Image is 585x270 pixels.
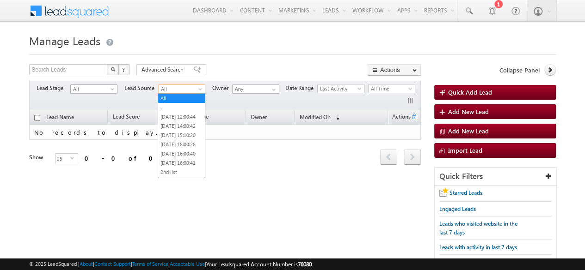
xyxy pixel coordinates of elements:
span: Import Lead [448,146,482,154]
a: All [70,84,117,94]
div: 0 - 0 of 0 [85,153,159,163]
span: Quick Add Lead [448,88,492,96]
div: Show [29,153,48,162]
span: Leads with activity in last 7 days [439,244,517,251]
img: Search [111,67,115,72]
span: Starred Leads [450,189,482,196]
a: [DATE] 16:00:40 [158,150,205,158]
span: Owner [212,84,232,92]
a: About [80,261,93,267]
button: ? [118,64,129,75]
span: © 2025 LeadSquared | | | | | [29,260,312,269]
span: Advanced Search [142,66,186,74]
span: Modified On [300,114,331,120]
div: Quick Filters [435,168,556,186]
a: Acceptable Use [170,261,205,267]
a: Terms of Service [132,261,168,267]
span: 76080 [298,261,312,268]
a: All [158,94,205,102]
span: prev [380,149,397,165]
a: [DATE] 18:00:28 [158,140,205,149]
span: Add New Lead [448,127,489,135]
a: 2nd list [158,168,205,176]
a: [DATE] 14:00:42 [158,122,205,130]
a: Lead Score [108,112,144,124]
ul: All [158,93,205,178]
span: Your Leadsquared Account Number is [206,261,312,268]
span: All [159,85,203,93]
span: Owner [251,114,267,120]
a: . [158,103,205,112]
span: 25 [55,154,70,164]
span: Engaged Leads [439,205,476,212]
span: Manage Leads [29,33,100,48]
span: Lead Source [124,84,158,92]
span: next [404,149,421,165]
a: [DATE] 15:10:20 [158,131,205,139]
span: Collapse Panel [499,66,540,74]
a: 8050102125 [158,177,205,186]
span: All [71,85,115,93]
span: Leads who visited website in the last 7 days [439,220,517,236]
input: Check all records [34,115,40,121]
input: Type to Search [232,84,279,94]
a: Last Activity [317,84,364,93]
a: Modified On (sorted descending) [295,112,344,124]
span: All Time [369,84,413,93]
button: Actions [368,64,421,76]
a: next [404,150,421,165]
span: Add New Lead [448,108,489,115]
a: Lead Name [42,112,79,124]
span: Actions [388,112,411,124]
span: Date Range [285,84,317,92]
a: Show All Items [267,85,278,94]
a: prev [380,150,397,165]
span: Lead Stage [37,84,70,92]
a: Contact Support [94,261,131,267]
span: Lead Score [113,113,140,120]
span: Last Activity [318,84,362,93]
span: select [70,156,78,160]
a: All [158,84,205,94]
span: ? [122,66,126,73]
span: (sorted descending) [332,114,339,121]
td: No records to display. [29,125,421,140]
a: All Time [368,84,415,93]
a: [DATE] 12:00:44 [158,113,205,121]
a: [DATE] 16:00:41 [158,159,205,167]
